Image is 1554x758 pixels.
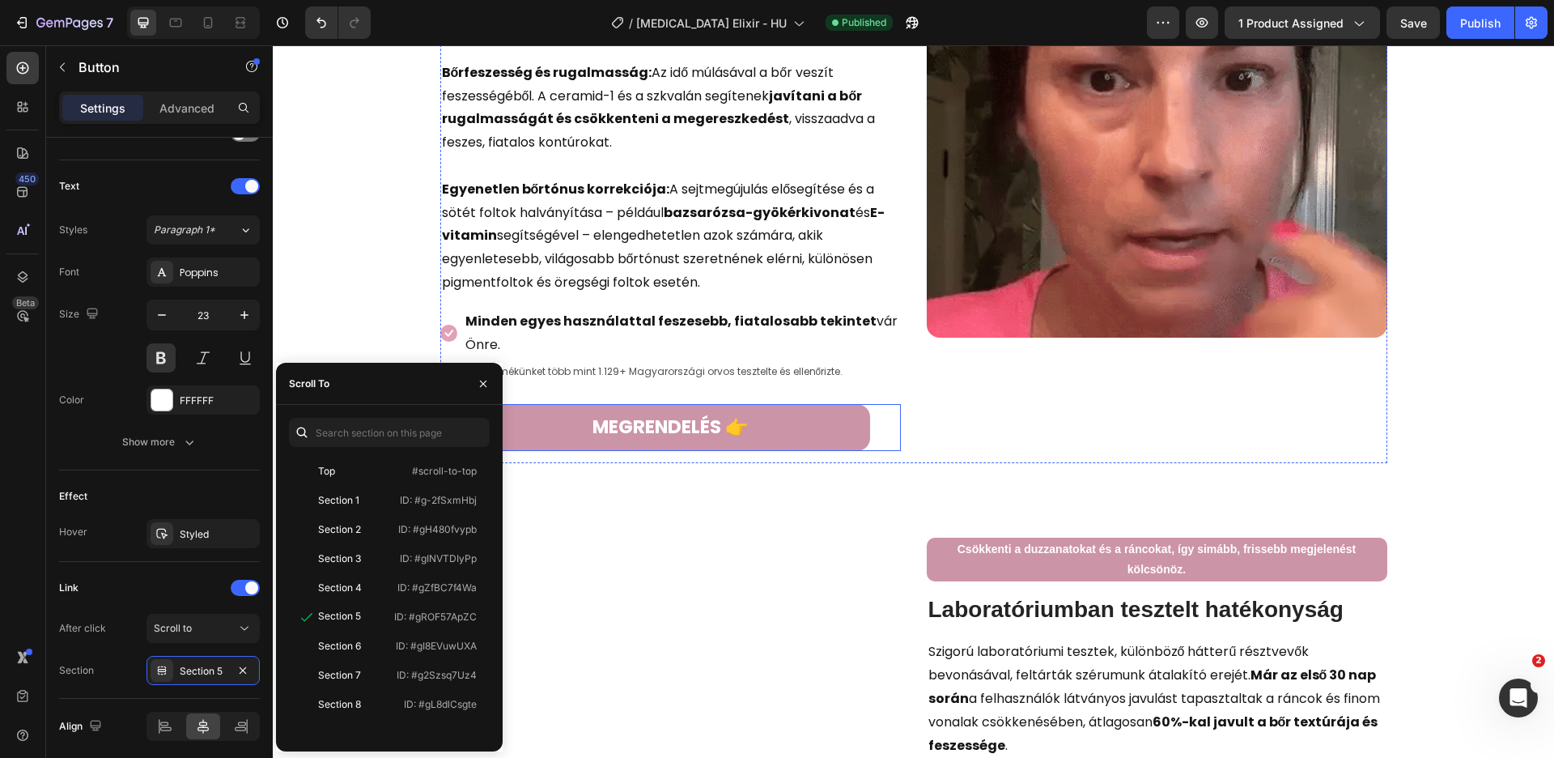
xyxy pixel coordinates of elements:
[1532,654,1545,667] span: 2
[394,610,477,624] p: ID: #gROF57ApZC
[397,581,477,595] p: ID: #gZfBC7f4Wa
[180,664,227,679] div: Section 5
[318,609,361,624] div: Section 5
[193,266,604,285] strong: Minden egyes használattal feszesebb, fiatalosabb tekintet
[80,100,125,117] p: Settings
[59,621,106,636] div: After click
[171,342,207,356] div: Button
[59,393,84,407] div: Color
[59,489,87,504] div: Effect
[400,551,477,566] p: ID: #gINVTDIyPp
[318,464,335,479] div: Top
[656,595,1113,712] p: Szigorú laboratóriumi tesztek, különböző hátterű résztvevők bevonásával, feltárták szérumunk átal...
[159,100,214,117] p: Advanced
[79,57,216,77] p: Button
[400,493,477,508] p: ID: #g-2fSxmHbj
[318,522,361,537] div: Section 2
[318,697,361,712] div: Section 8
[198,359,597,405] a: MEGRENDELÉS 👉
[654,492,1115,536] button: <p><strong>Csökkenti a duzzanatokat és a ráncokat, így simább, frissebb megjelenést kölcsönöz.</s...
[59,581,79,595] div: Link
[59,179,79,194] div: Text
[59,265,79,279] div: Font
[15,172,39,185] div: 450
[1400,16,1427,30] span: Save
[6,6,121,39] button: 7
[180,394,256,408] div: FFFFFF
[396,639,477,654] p: ID: #gI8EVuwUXA
[842,15,886,30] span: Published
[404,697,477,712] p: ID: #gL8dlCsgte
[59,223,87,237] div: Styles
[318,639,361,654] div: Section 6
[59,304,102,326] div: Size
[656,551,1071,577] strong: Laboratóriumban tesztelt hatékonyság
[318,581,362,595] div: Section 4
[273,45,1554,758] iframe: Design area
[59,663,94,678] div: Section
[193,266,625,309] span: vár Önre.
[169,319,571,333] span: *Minden termékünket több mint 1.129+ Magyarországi orvos tesztelte és ellenőrizte.
[289,418,490,447] input: Search section on this page
[122,434,197,450] div: Show more
[636,15,787,32] span: [MEDICAL_DATA] Elixir - HU
[318,551,361,566] div: Section 3
[318,668,361,683] div: Section 7
[59,428,260,457] button: Show more
[1225,6,1380,39] button: 1 product assigned
[305,6,371,39] div: Undo/Redo
[398,522,477,537] p: ID: #gH480fvypb
[1446,6,1514,39] button: Publish
[412,464,477,479] p: #scroll-to-top
[1238,15,1344,32] span: 1 product assigned
[629,15,633,32] span: /
[289,377,329,391] div: Scroll To
[154,223,215,237] span: Paragraph 1*
[59,716,105,738] div: Align
[391,158,583,177] strong: bazsarózsa-gyökérkivonat
[180,266,256,280] div: Poppins
[59,525,87,539] div: Hover
[106,13,113,32] p: 7
[397,668,477,683] p: ID: #g2Szsq7Uz4
[146,215,260,245] button: Paragraph 1*
[1460,15,1501,32] div: Publish
[180,527,256,542] div: Styled
[320,365,476,398] p: MEGRENDELÉS 👉
[656,620,1104,662] strong: Már az első 30 nap során
[656,667,1106,709] strong: 60%-kal javult a bőr textúrája és feszessége
[318,493,359,508] div: Section 1
[1386,6,1440,39] button: Save
[685,497,1084,530] strong: Csökkenti a duzzanatokat és a ráncokat, így simább, frissebb megjelenést kölcsönöz.
[12,296,39,309] div: Beta
[1499,679,1538,718] iframe: Intercom live chat
[146,614,260,643] button: Scroll to
[154,622,192,634] span: Scroll to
